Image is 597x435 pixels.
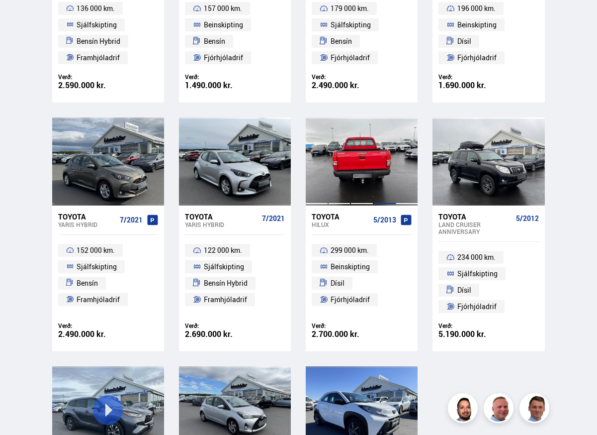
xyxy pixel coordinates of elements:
span: Sjálfskipting [77,261,117,273]
div: 2.590.000 kr. [58,81,158,90]
div: Yaris HYBRID [58,221,116,228]
div: Verð: [58,322,158,329]
span: Sjálfskipting [457,268,498,280]
div: Land Cruiser ANNIVERSARY [438,221,512,235]
span: Sjálfskipting [77,19,117,31]
span: 5/2013 [373,216,396,224]
div: 2.690.000 kr. [185,330,285,338]
img: FbJEzSuNWCJXmdc-.webp [521,395,551,425]
div: 2.490.000 kr. [58,330,158,338]
span: Bensín Hybrid [77,35,120,47]
span: 196 000 km. [457,2,496,14]
span: Fjórhjóladrif [204,52,243,64]
span: Bensín [331,35,352,47]
span: 5/2012 [516,215,539,222]
span: 152 000 km. [77,244,115,256]
span: Dísil [331,277,344,289]
div: 2.700.000 kr. [312,330,412,338]
div: Verð: [438,322,538,329]
div: 1.690.000 kr. [438,81,538,90]
button: Opna LiveChat spjallviðmót [8,4,38,34]
div: Hilux [312,221,369,228]
span: 179 000 km. [331,2,369,14]
span: 157 000 km. [204,2,242,14]
div: Verð: [58,73,158,81]
span: Framhjóladrif [204,294,247,306]
img: nhp88E3Fdnt1Opn2.png [449,395,479,425]
a: Toyota Hilux 5/2013 299 000 km. Beinskipting Dísil Fjórhjóladrif Verð: 2.700.000 kr. [306,206,418,351]
span: Fjórhjóladrif [457,301,497,313]
span: Beinskipting [331,261,370,273]
div: Toyota [438,212,512,221]
span: Framhjóladrif [77,52,120,64]
span: Fjórhjóladrif [331,52,370,64]
span: Fjórhjóladrif [331,294,370,306]
span: Bensín [77,277,98,289]
span: 234 000 km. [457,251,496,263]
span: Dísil [457,35,471,47]
span: Beinskipting [204,19,243,31]
span: Framhjóladrif [77,294,120,306]
div: Verð: [312,73,412,81]
span: Bensín Hybrid [204,277,248,289]
span: 136 000 km. [77,2,115,14]
a: Toyota Land Cruiser ANNIVERSARY 5/2012 234 000 km. Sjálfskipting Dísil Fjórhjóladrif Verð: 5.190.... [432,206,544,351]
div: Verð: [185,322,285,329]
span: Beinskipting [457,19,497,31]
span: Sjálfskipting [331,19,371,31]
span: Fjórhjóladrif [457,52,497,64]
img: siFngHWaQ9KaOqBr.png [485,395,515,425]
span: 7/2021 [262,215,285,222]
span: 7/2021 [120,216,143,224]
span: 299 000 km. [331,244,369,256]
div: Toyota [58,212,116,221]
div: Toyota [185,212,258,221]
div: 2.490.000 kr. [312,81,412,90]
a: Toyota Yaris HYBRID 7/2021 122 000 km. Sjálfskipting Bensín Hybrid Framhjóladrif Verð: 2.690.000 kr. [179,206,291,351]
div: Verð: [438,73,538,81]
span: Dísil [457,284,471,296]
div: 1.490.000 kr. [185,81,285,90]
a: Toyota Yaris HYBRID 7/2021 152 000 km. Sjálfskipting Bensín Framhjóladrif Verð: 2.490.000 kr. [52,206,164,351]
div: Yaris HYBRID [185,221,258,228]
span: 122 000 km. [204,244,242,256]
span: Sjálfskipting [204,261,244,273]
div: Verð: [312,322,412,329]
div: 5.190.000 kr. [438,330,538,338]
span: Bensín [204,35,225,47]
div: Verð: [185,73,285,81]
div: Toyota [312,212,369,221]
